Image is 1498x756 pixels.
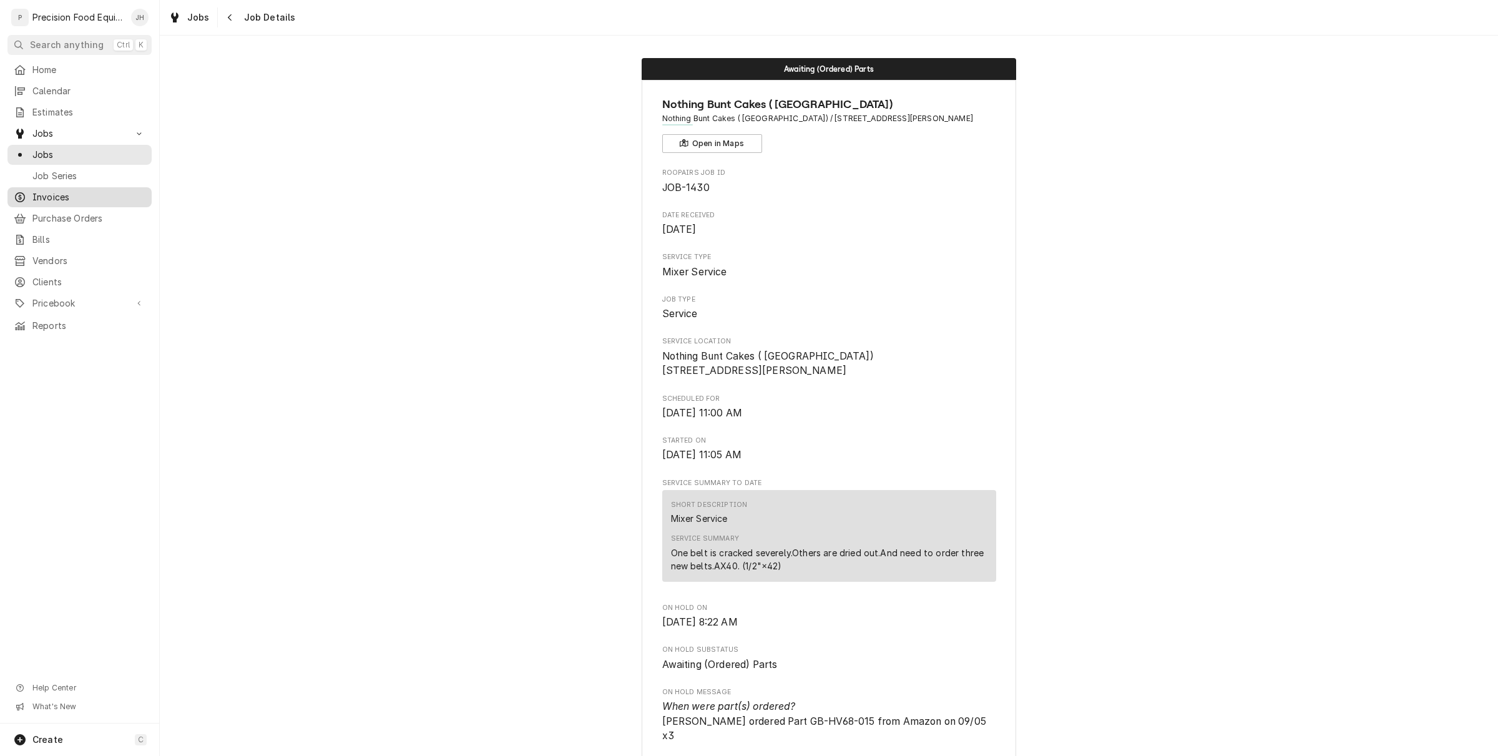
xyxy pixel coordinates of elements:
div: Started On [662,436,996,463]
span: Service Location [662,349,996,378]
span: Clients [32,276,145,288]
div: One belt is cracked severely.Others are dried out.And need to order three new belts.AX40. (1/2"×42) [671,546,987,572]
a: Reports [7,316,152,336]
div: Jason Hertel's Avatar [131,9,149,26]
a: Vendors [7,251,152,271]
span: Scheduled For [662,406,996,421]
span: [DATE] 11:00 AM [662,407,742,419]
button: Search anythingCtrlK [7,35,152,55]
div: P [11,9,29,26]
span: On Hold On [662,615,996,630]
span: Jobs [187,11,210,24]
button: Navigate back [220,7,240,27]
span: Estimates [32,106,145,119]
span: Pricebook [32,297,127,310]
a: Go to Jobs [7,124,152,144]
div: Job Type [662,295,996,322]
a: Jobs [7,145,152,165]
span: Jobs [32,149,145,161]
div: Scheduled For [662,394,996,421]
span: [PERSON_NAME] ordered Part GB-HV68-015 from Amazon on 09/05 x3 [662,700,989,742]
span: Service Location [662,336,996,346]
a: Home [7,60,152,80]
a: Job Series [7,166,152,186]
span: Job Series [32,170,145,182]
span: Roopairs Job ID [662,168,996,178]
span: Service Type [662,252,996,262]
button: Open in Maps [662,134,762,153]
span: Help Center [32,683,144,693]
span: Nothing Bunt Cakes ( [GEOGRAPHIC_DATA]) [STREET_ADDRESS][PERSON_NAME] [662,350,874,377]
span: Reports [32,320,145,332]
span: Home [32,64,145,76]
div: Service Summary [662,490,996,587]
div: Roopairs Job ID [662,168,996,195]
span: JOB-1430 [662,182,710,194]
div: On Hold Message [662,687,996,744]
div: On Hold SubStatus [662,645,996,672]
div: Mixer Service [671,512,728,525]
span: Service Type [662,265,996,280]
span: On Hold Message [662,699,996,744]
span: Name [662,96,996,113]
span: On Hold SubStatus [662,645,996,655]
a: Jobs [164,7,215,27]
span: Date Received [662,222,996,237]
div: Date Received [662,210,996,237]
span: Job Details [240,11,296,24]
a: Invoices [7,187,152,207]
span: Date Received [662,210,996,220]
div: Short Description [671,500,748,510]
span: Jobs [32,127,127,140]
span: Ctrl [117,40,130,50]
span: [DATE] [662,223,697,235]
span: Search anything [30,39,104,51]
span: Bills [32,233,145,246]
span: Scheduled For [662,394,996,404]
span: Job Type [662,307,996,322]
a: Estimates [7,102,152,122]
span: Service Summary To Date [662,478,996,488]
span: Service [662,308,698,320]
a: Go to What's New [7,698,152,715]
a: Clients [7,272,152,292]
span: Purchase Orders [32,212,145,225]
i: When were part(s) ordered? [662,700,796,712]
span: What's New [32,702,144,712]
div: Precision Food Equipment LLC [32,11,124,24]
span: Awaiting (Ordered) Parts [662,659,778,670]
span: Job Type [662,295,996,305]
a: Calendar [7,81,152,101]
span: On Hold On [662,603,996,613]
span: On Hold SubStatus [662,657,996,672]
span: Vendors [32,255,145,267]
a: Bills [7,230,152,250]
span: C [138,735,144,745]
div: Service Type [662,252,996,279]
span: [DATE] 11:05 AM [662,449,742,461]
span: Started On [662,448,996,463]
div: Service Summary [671,534,739,544]
div: JH [131,9,149,26]
span: Invoices [32,191,145,204]
div: Status [642,58,1016,80]
span: On Hold Message [662,687,996,697]
div: Service Summary To Date [662,478,996,588]
span: K [139,40,144,50]
div: Service Location [662,336,996,378]
span: [DATE] 8:22 AM [662,616,738,628]
span: Roopairs Job ID [662,180,996,195]
a: Go to Pricebook [7,293,152,313]
span: Mixer Service [662,266,727,278]
span: Create [32,734,63,745]
span: Address [662,113,996,124]
div: On Hold On [662,603,996,630]
div: Client Information [662,96,996,153]
span: Started On [662,436,996,446]
span: Awaiting (Ordered) Parts [784,65,874,73]
span: Calendar [32,85,145,97]
a: Go to Help Center [7,679,152,697]
a: Purchase Orders [7,209,152,228]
